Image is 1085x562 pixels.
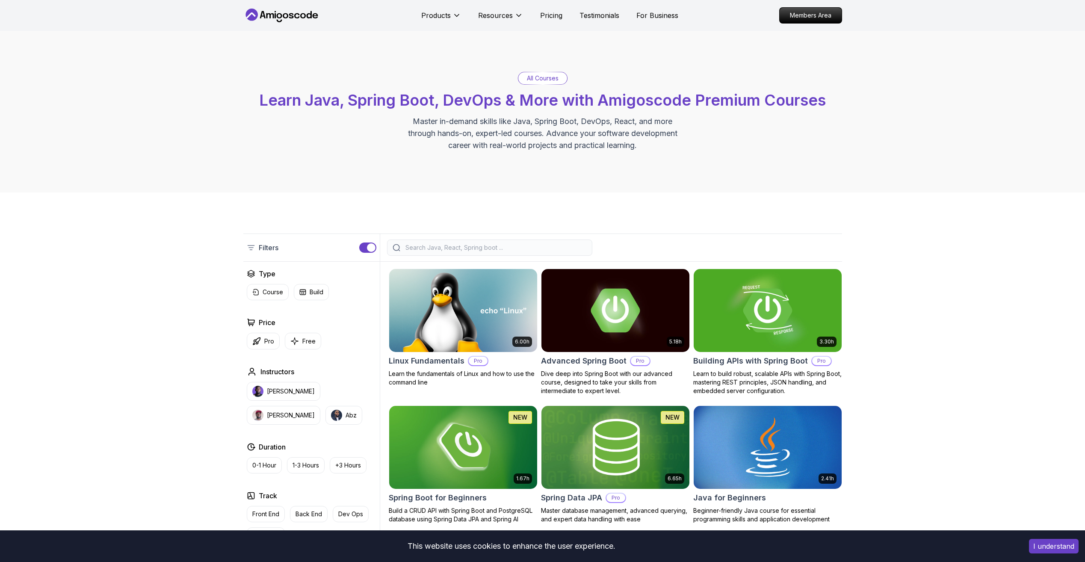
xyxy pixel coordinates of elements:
p: All Courses [527,74,559,83]
h2: Instructors [260,367,294,377]
p: 1.67h [516,475,529,482]
span: Learn Java, Spring Boot, DevOps & More with Amigoscode Premium Courses [259,91,826,109]
a: Members Area [779,7,842,24]
h2: Java for Beginners [693,492,766,504]
img: instructor img [331,410,342,421]
button: instructor img[PERSON_NAME] [247,382,320,401]
p: 1-3 Hours [293,461,319,470]
p: Master in-demand skills like Java, Spring Boot, DevOps, React, and more through hands-on, expert-... [399,115,686,151]
h2: Type [259,269,275,279]
p: Build [310,288,323,296]
a: Building APIs with Spring Boot card3.30hBuilding APIs with Spring BootProLearn to build robust, s... [693,269,842,395]
img: Java for Beginners card [694,406,842,489]
button: 1-3 Hours [287,457,325,473]
p: Pro [469,357,488,365]
p: Abz [346,411,357,420]
p: Free [302,337,316,346]
a: Spring Boot for Beginners card1.67hNEWSpring Boot for BeginnersBuild a CRUD API with Spring Boot ... [389,405,538,524]
h2: Spring Boot for Beginners [389,492,487,504]
button: +3 Hours [330,457,367,473]
p: [PERSON_NAME] [267,387,315,396]
p: 2.41h [821,475,834,482]
p: Master database management, advanced querying, and expert data handling with ease [541,506,690,524]
button: Pro [247,333,280,349]
button: Products [421,10,461,27]
p: Dev Ops [338,510,363,518]
p: Members Area [780,8,842,23]
img: Building APIs with Spring Boot card [694,269,842,352]
p: [PERSON_NAME] [267,411,315,420]
p: 0-1 Hour [252,461,276,470]
p: 3.30h [819,338,834,345]
p: Learn the fundamentals of Linux and how to use the command line [389,370,538,387]
p: Products [421,10,451,21]
button: Free [285,333,321,349]
a: Java for Beginners card2.41hJava for BeginnersBeginner-friendly Java course for essential program... [693,405,842,524]
p: 6.65h [668,475,682,482]
p: Pro [264,337,274,346]
button: Back End [290,506,328,522]
p: NEW [665,413,680,422]
button: instructor imgAbz [325,406,362,425]
p: 6.00h [515,338,529,345]
p: NEW [513,413,527,422]
h2: Price [259,317,275,328]
button: Full Stack [247,527,285,544]
p: Beginner-friendly Java course for essential programming skills and application development [693,506,842,524]
a: Linux Fundamentals card6.00hLinux FundamentalsProLearn the fundamentals of Linux and how to use t... [389,269,538,387]
button: Front End [247,506,285,522]
p: Dive deep into Spring Boot with our advanced course, designed to take your skills from intermedia... [541,370,690,395]
a: For Business [636,10,678,21]
h2: Building APIs with Spring Boot [693,355,808,367]
button: Course [247,284,289,300]
button: Resources [478,10,523,27]
a: Pricing [540,10,562,21]
p: Filters [259,243,278,253]
p: Front End [252,510,279,518]
h2: Advanced Spring Boot [541,355,627,367]
h2: Duration [259,442,286,452]
h2: Track [259,491,277,501]
h2: Spring Data JPA [541,492,602,504]
p: Course [263,288,283,296]
p: Learn to build robust, scalable APIs with Spring Boot, mastering REST principles, JSON handling, ... [693,370,842,395]
img: Linux Fundamentals card [389,269,537,352]
h2: Linux Fundamentals [389,355,464,367]
p: Build a CRUD API with Spring Boot and PostgreSQL database using Spring Data JPA and Spring AI [389,506,538,524]
a: Spring Data JPA card6.65hNEWSpring Data JPAProMaster database management, advanced querying, and ... [541,405,690,524]
p: Pro [631,357,650,365]
button: Accept cookies [1029,539,1079,553]
img: instructor img [252,386,263,397]
img: Advanced Spring Boot card [541,269,689,352]
p: Back End [296,510,322,518]
a: Advanced Spring Boot card5.18hAdvanced Spring BootProDive deep into Spring Boot with our advanced... [541,269,690,395]
button: Build [294,284,329,300]
p: Pro [606,494,625,502]
p: Resources [478,10,513,21]
input: Search Java, React, Spring boot ... [404,243,587,252]
div: This website uses cookies to enhance the user experience. [6,537,1016,556]
a: Testimonials [579,10,619,21]
p: +3 Hours [335,461,361,470]
button: Dev Ops [333,506,369,522]
img: Spring Data JPA card [541,406,689,489]
img: instructor img [252,410,263,421]
p: Pro [812,357,831,365]
button: instructor img[PERSON_NAME] [247,406,320,425]
button: 0-1 Hour [247,457,282,473]
p: 5.18h [669,338,682,345]
img: Spring Boot for Beginners card [389,406,537,489]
